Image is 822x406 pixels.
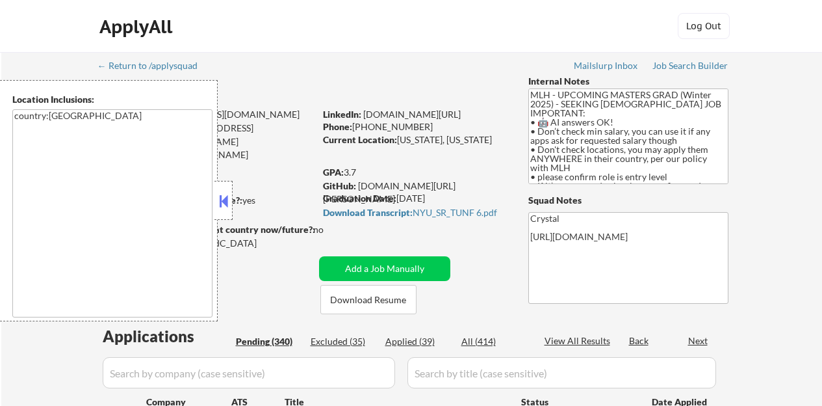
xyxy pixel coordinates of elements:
[528,75,728,88] div: Internal Notes
[323,180,456,204] a: [DOMAIN_NAME][URL][PERSON_NAME]
[688,334,709,347] div: Next
[385,335,450,348] div: Applied (39)
[323,167,344,178] strong: GPA:
[652,61,728,70] div: Job Search Builder
[323,208,504,217] div: NYU_SR_TUNF 6.pdf
[97,61,210,70] div: ← Return to /applysquad
[574,61,639,70] div: Mailslurp Inbox
[323,109,361,120] strong: LinkedIn:
[313,223,350,236] div: no
[323,180,356,191] strong: GitHub:
[323,208,504,221] a: Download Transcript:NYU_SR_TUNF 6.pdf
[103,329,231,344] div: Applications
[236,335,301,348] div: Pending (340)
[323,192,507,205] div: [DATE]
[97,61,210,74] a: ← Return to /applysquad
[461,335,526,348] div: All (414)
[12,93,212,106] div: Location Inclusions:
[652,61,728,74] a: Job Search Builder
[545,334,614,347] div: View All Results
[99,16,176,38] div: ApplyAll
[323,166,509,179] div: 3.7
[320,285,417,314] button: Download Resume
[363,109,461,120] a: [DOMAIN_NAME][URL]
[319,256,450,281] button: Add a Job Manually
[407,357,716,388] input: Search by title (case sensitive)
[629,334,650,347] div: Back
[323,134,397,145] strong: Current Location:
[323,193,396,204] strong: Graduation Date:
[323,121,352,132] strong: Phone:
[678,13,730,39] button: Log Out
[311,335,376,348] div: Excluded (35)
[528,194,728,207] div: Squad Notes
[574,61,639,74] a: Mailslurp Inbox
[323,133,507,146] div: [US_STATE], [US_STATE]
[323,120,507,133] div: [PHONE_NUMBER]
[103,357,395,388] input: Search by company (case sensitive)
[323,207,413,218] strong: Download Transcript:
